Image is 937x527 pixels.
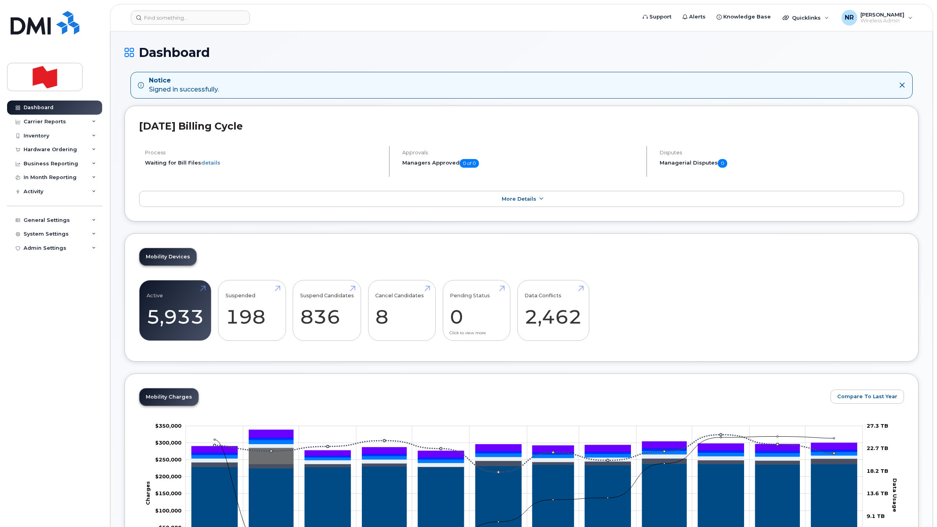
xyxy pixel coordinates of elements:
[867,513,885,519] tspan: 9.1 TB
[460,159,479,168] span: 0 of 0
[867,490,888,496] tspan: 13.6 TB
[155,490,182,496] g: $0
[192,430,857,457] g: QST
[892,478,898,512] tspan: Data Usage
[300,285,354,337] a: Suspend Candidates 836
[867,445,888,451] tspan: 22.7 TB
[155,507,182,513] g: $0
[837,393,897,400] span: Compare To Last Year
[155,473,182,479] tspan: $200,000
[502,196,536,202] span: More Details
[155,473,182,479] g: $0
[155,507,182,513] tspan: $100,000
[450,285,503,337] a: Pending Status 0
[226,285,279,337] a: Suspended 198
[155,456,182,463] tspan: $250,000
[147,285,204,337] a: Active 5,933
[524,285,582,337] a: Data Conflicts 2,462
[718,159,727,168] span: 0
[155,423,182,429] tspan: $350,000
[139,248,196,265] a: Mobility Devices
[831,390,904,404] button: Compare To Last Year
[402,150,640,156] h4: Approvals
[867,468,888,474] tspan: 18.2 TB
[145,150,382,156] h4: Process
[402,159,640,168] h5: Managers Approved
[155,423,182,429] g: $0
[660,159,904,168] h5: Managerial Disputes
[149,76,219,94] div: Signed in successfully.
[375,285,428,337] a: Cancel Candidates 8
[149,76,219,85] strong: Notice
[867,423,888,429] tspan: 27.3 TB
[145,159,382,167] li: Waiting for Bill Files
[155,439,182,446] tspan: $300,000
[125,46,919,59] h1: Dashboard
[155,490,182,496] tspan: $150,000
[155,439,182,446] g: $0
[201,159,220,166] a: details
[192,458,857,468] g: Roaming
[660,150,904,156] h4: Disputes
[139,388,198,406] a: Mobility Charges
[155,456,182,463] g: $0
[139,120,904,132] h2: [DATE] Billing Cycle
[145,481,151,505] tspan: Charges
